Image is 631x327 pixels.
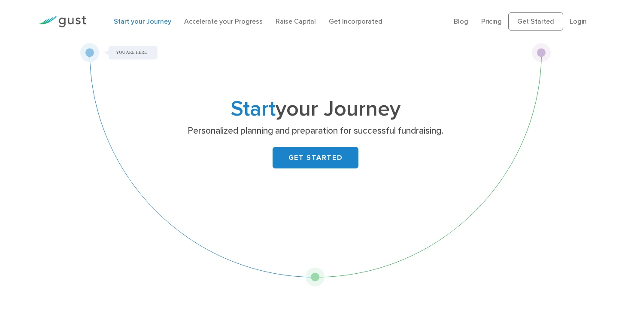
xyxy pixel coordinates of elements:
a: Raise Capital [276,17,316,25]
p: Personalized planning and preparation for successful fundraising. [149,125,482,137]
a: Pricing [481,17,502,25]
a: Login [570,17,587,25]
a: Accelerate your Progress [184,17,263,25]
a: Get Started [508,12,563,31]
span: Start [231,96,276,122]
img: Gust Logo [38,16,86,28]
a: GET STARTED [273,147,358,168]
a: Get Incorporated [329,17,382,25]
a: Blog [454,17,468,25]
h1: your Journey [146,99,485,119]
a: Start your Journey [114,17,171,25]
